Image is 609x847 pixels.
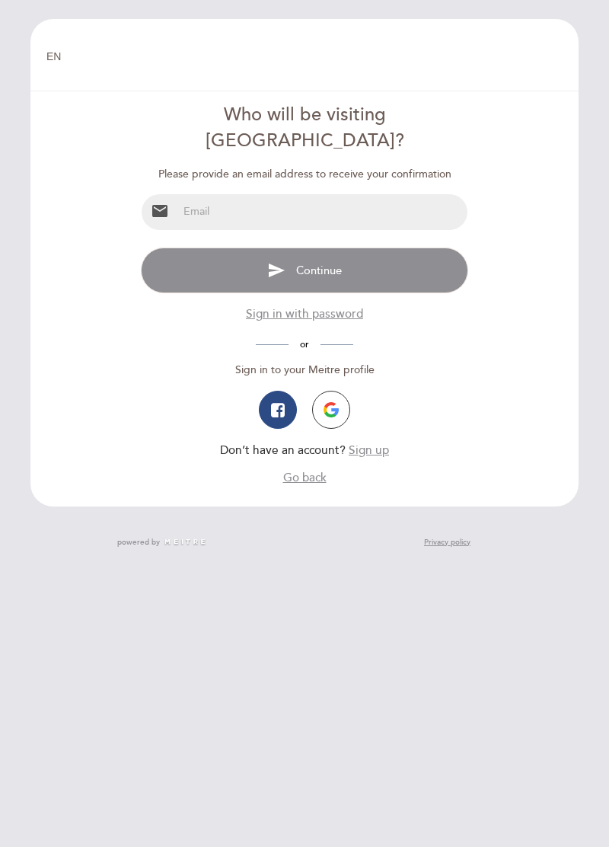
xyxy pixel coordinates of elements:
[267,261,285,280] i: send
[141,102,467,154] div: Who will be visiting [GEOGRAPHIC_DATA]?
[151,202,169,220] i: email
[424,537,470,548] a: Privacy policy
[164,539,207,546] img: MEITRE
[117,537,207,548] a: powered by
[141,248,467,293] button: send Continue
[220,443,346,458] span: Don’t have an account?
[178,194,467,230] input: Email
[324,402,339,417] img: icon-google.png
[141,167,467,182] div: Please provide an email address to receive your confirmation
[246,306,363,323] button: Sign in with password
[283,470,327,487] button: Go back
[117,537,160,548] span: powered by
[141,363,467,378] div: Sign in to your Meitre profile
[289,338,320,350] span: or
[349,443,389,459] button: Sign up
[296,263,342,276] span: Continue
